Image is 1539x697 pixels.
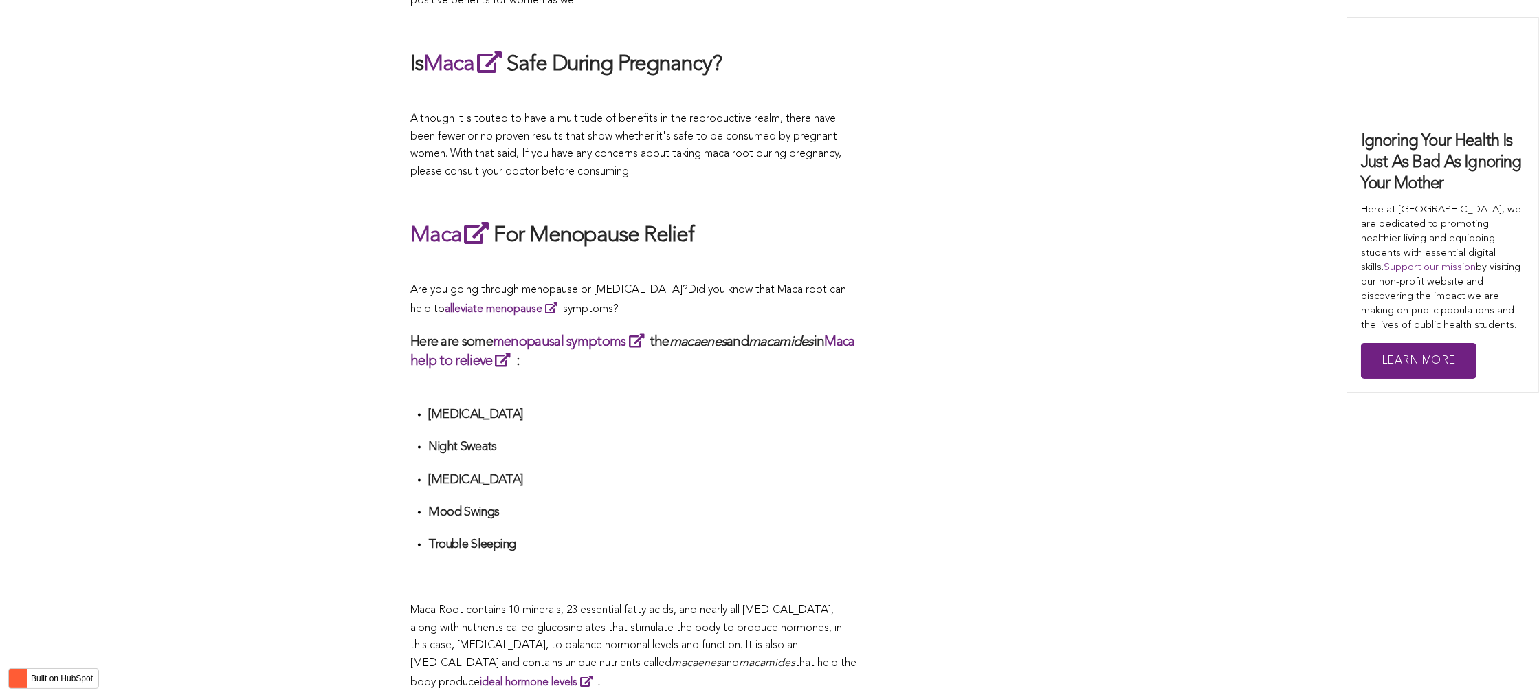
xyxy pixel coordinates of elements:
label: Built on HubSpot [25,670,98,687]
span: macaenes [672,658,721,669]
iframe: Chat Widget [1470,631,1539,697]
a: Learn More [1361,343,1476,379]
span: and [721,658,739,669]
span: macamides [739,658,795,669]
em: macaenes [669,335,727,349]
span: Maca Root contains 10 minerals, 23 essential fatty acids, and nearly all [MEDICAL_DATA], along wi... [410,605,842,669]
strong: . [480,677,600,688]
span: Although it's touted to have a multitude of benefits in the reproductive realm, there have been f... [410,113,841,177]
h4: Trouble Sleeping [428,537,857,553]
span: Are you going through menopause or [MEDICAL_DATA]? [410,285,688,296]
a: Maca help to relieve [410,335,855,368]
h4: [MEDICAL_DATA] [428,472,857,488]
h2: Is Safe During Pregnancy? [410,48,857,80]
h2: For Menopause Relief [410,219,857,251]
h4: Night Sweats [428,439,857,455]
span: that help the body produce [410,658,856,688]
span: Did you know that Maca root can help to symptoms? [410,285,846,315]
a: alleviate menopause [445,304,563,315]
h3: Here are some the and in : [410,332,857,370]
h4: [MEDICAL_DATA] [428,407,857,423]
a: menopausal symptoms [493,335,650,349]
button: Built on HubSpot [8,668,99,689]
a: Maca [423,54,507,76]
a: Maca [410,225,494,247]
h4: Mood Swings [428,505,857,520]
img: HubSpot sprocket logo [9,670,25,687]
a: ideal hormone levels [480,677,598,688]
em: macamides [749,335,814,349]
